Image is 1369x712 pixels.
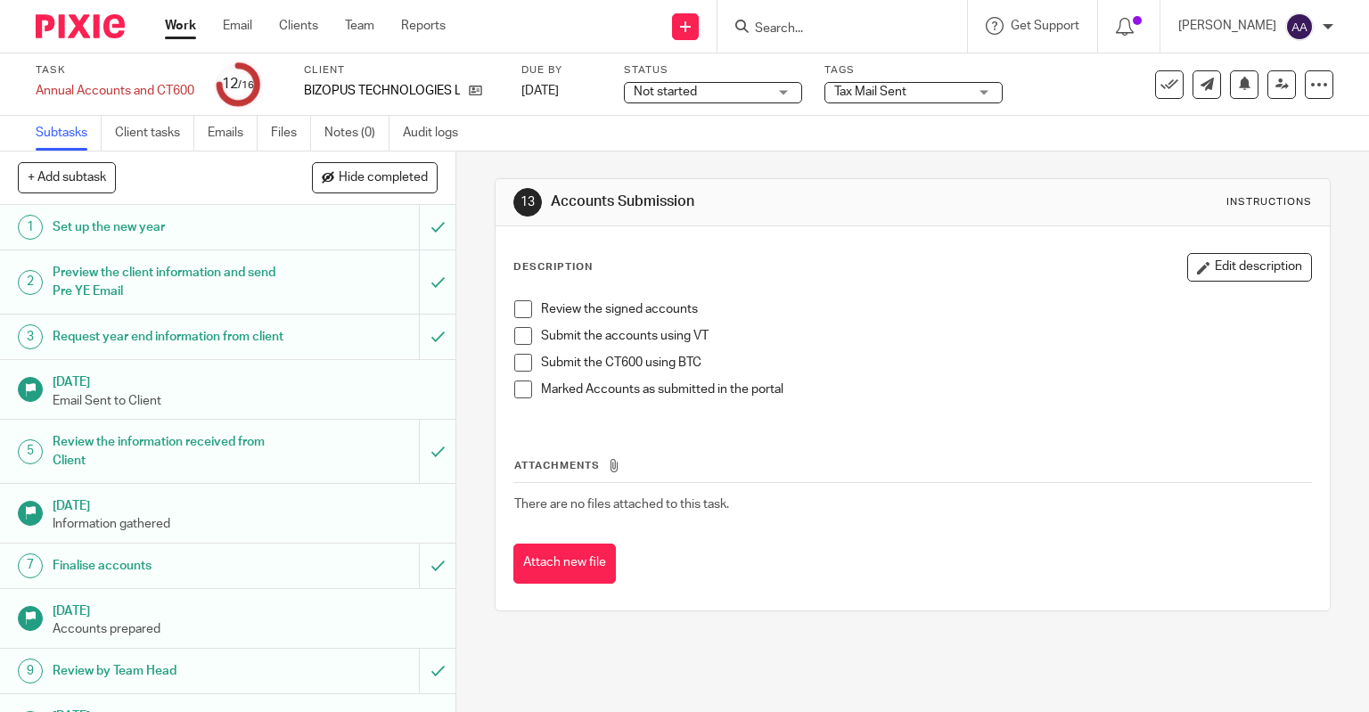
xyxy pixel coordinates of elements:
p: BIZOPUS TECHNOLOGIES LTD [304,82,460,100]
a: Emails [208,116,258,151]
button: + Add subtask [18,162,116,192]
div: 9 [18,659,43,683]
p: [PERSON_NAME] [1178,17,1276,35]
div: 13 [513,188,542,217]
small: /16 [238,80,254,90]
div: 1 [18,215,43,240]
span: Get Support [1011,20,1079,32]
a: Files [271,116,311,151]
div: 2 [18,270,43,295]
p: Email Sent to Client [53,392,438,410]
span: [DATE] [521,85,559,97]
input: Search [753,21,914,37]
h1: Review by Team Head [53,658,285,684]
a: Subtasks [36,116,102,151]
p: Submit the CT600 using BTC [541,354,1312,372]
div: Annual Accounts and CT600 [36,82,194,100]
label: Client [304,63,499,78]
p: Submit the accounts using VT [541,327,1312,345]
a: Work [165,17,196,35]
span: There are no files attached to this task. [514,498,729,511]
button: Hide completed [312,162,438,192]
div: 12 [222,74,254,94]
h1: Accounts Submission [551,192,950,211]
label: Task [36,63,194,78]
p: Description [513,260,593,274]
span: Not started [634,86,697,98]
div: 3 [18,324,43,349]
h1: Request year end information from client [53,323,285,350]
button: Attach new file [513,544,616,584]
span: Hide completed [339,171,428,185]
label: Tags [824,63,1003,78]
div: 7 [18,553,43,578]
div: Instructions [1226,195,1312,209]
h1: Finalise accounts [53,552,285,579]
p: Review the signed accounts [541,300,1312,318]
h1: Preview the client information and send Pre YE Email [53,259,285,305]
button: Edit description [1187,253,1312,282]
label: Due by [521,63,602,78]
span: Tax Mail Sent [834,86,906,98]
p: Information gathered [53,515,438,533]
a: Notes (0) [324,116,389,151]
h1: [DATE] [53,369,438,391]
img: svg%3E [1285,12,1314,41]
a: Reports [401,17,446,35]
img: Pixie [36,14,125,38]
h1: Review the information received from Client [53,429,285,474]
a: Email [223,17,252,35]
a: Clients [279,17,318,35]
label: Status [624,63,802,78]
p: Marked Accounts as submitted in the portal [541,381,1312,398]
p: Accounts prepared [53,620,438,638]
a: Audit logs [403,116,471,151]
a: Team [345,17,374,35]
span: Attachments [514,461,600,471]
h1: [DATE] [53,493,438,515]
h1: Set up the new year [53,214,285,241]
a: Client tasks [115,116,194,151]
h1: [DATE] [53,598,438,620]
div: 5 [18,439,43,464]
